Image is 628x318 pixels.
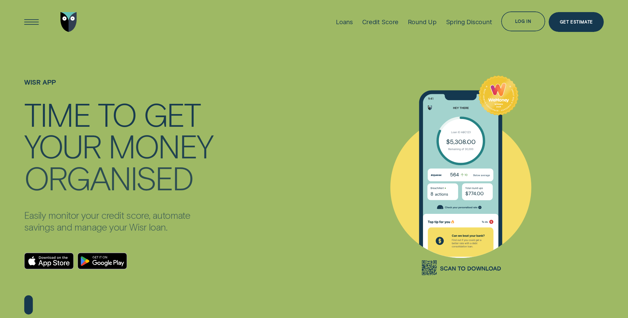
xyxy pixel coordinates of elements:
[60,12,77,32] img: Wisr
[336,18,353,26] div: Loans
[362,18,399,26] div: Credit Score
[446,18,492,26] div: Spring Discount
[24,98,215,190] h4: TIME TO GET YOUR MONEY ORGANISED
[24,130,101,161] div: YOUR
[549,12,604,32] a: Get Estimate
[108,130,212,161] div: MONEY
[408,18,437,26] div: Round Up
[144,99,200,130] div: GET
[501,11,545,31] button: Log in
[24,253,74,269] a: Download on the App Store
[24,162,193,193] div: ORGANISED
[98,99,136,130] div: TO
[24,78,215,99] h1: WISR APP
[78,253,127,269] a: Android App on Google Play
[24,210,215,233] p: Easily monitor your credit score, automate savings and manage your Wisr loan.
[22,12,42,32] button: Open Menu
[24,99,90,130] div: TIME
